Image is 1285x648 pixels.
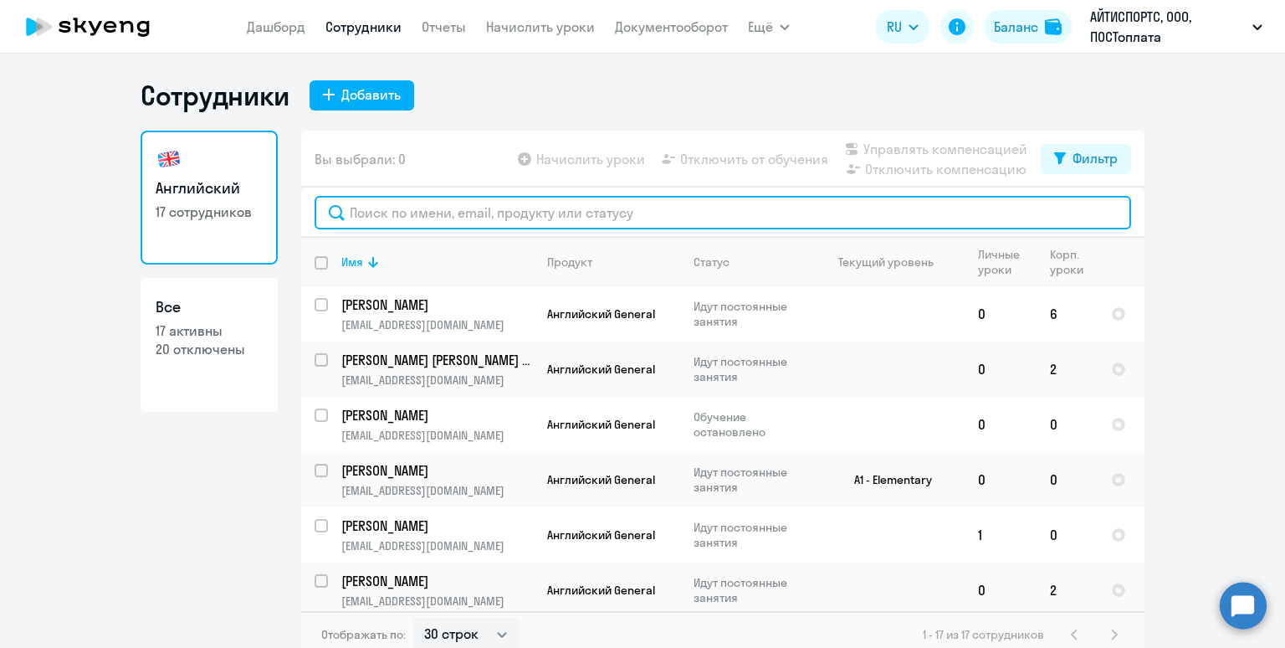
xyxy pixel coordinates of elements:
a: Отчеты [422,18,466,35]
span: Отображать по: [321,627,406,642]
p: [EMAIL_ADDRESS][DOMAIN_NAME] [341,538,533,553]
td: A1 - Elementary [809,452,965,507]
img: english [156,146,182,172]
div: Личные уроки [978,247,1025,277]
a: [PERSON_NAME] [341,461,533,480]
p: Идут постоянные занятия [694,354,808,384]
button: Балансbalance [984,10,1072,44]
div: Личные уроки [978,247,1036,277]
a: Документооборот [615,18,728,35]
a: [PERSON_NAME] [PERSON_NAME] Соль [341,351,533,369]
button: Фильтр [1041,144,1131,174]
div: Баланс [994,17,1038,37]
input: Поиск по имени, email, продукту или статусу [315,196,1131,229]
p: [PERSON_NAME] [341,296,530,314]
a: Все17 активны20 отключены [141,278,278,412]
td: 0 [1037,452,1098,507]
button: АЙТИСПОРТС, ООО, ПОСТоплата [1082,7,1271,47]
span: Ещё [748,17,773,37]
div: Корп. уроки [1050,247,1097,277]
td: 0 [1037,507,1098,563]
div: Фильтр [1073,148,1118,168]
td: 6 [1037,286,1098,342]
a: [PERSON_NAME] [341,517,533,535]
div: Продукт [547,255,679,270]
td: 0 [965,342,1037,397]
a: Английский17 сотрудников [141,131,278,265]
p: АЙТИСПОРТС, ООО, ПОСТоплата [1090,7,1246,47]
p: [EMAIL_ADDRESS][DOMAIN_NAME] [341,483,533,498]
a: Сотрудники [325,18,402,35]
span: Английский General [547,527,655,543]
span: Английский General [547,362,655,377]
button: Ещё [748,10,790,44]
span: RU [887,17,902,37]
p: [PERSON_NAME] [341,461,530,480]
div: Корп. уроки [1050,247,1086,277]
p: [EMAIL_ADDRESS][DOMAIN_NAME] [341,317,533,332]
div: Продукт [547,255,592,270]
p: [EMAIL_ADDRESS][DOMAIN_NAME] [341,594,533,609]
h1: Сотрудники [141,79,289,112]
h3: Все [156,296,263,318]
p: 20 отключены [156,340,263,358]
button: Добавить [310,80,414,111]
p: Идут постоянные занятия [694,465,808,495]
p: [PERSON_NAME] [341,406,530,424]
p: Обучение остановлено [694,409,808,440]
span: Английский General [547,472,655,487]
div: Текущий уровень [838,255,934,270]
span: Английский General [547,417,655,432]
a: [PERSON_NAME] [341,406,533,424]
p: Идут постоянные занятия [694,520,808,550]
a: [PERSON_NAME] [341,296,533,314]
span: Английский General [547,583,655,598]
p: [PERSON_NAME] [PERSON_NAME] Соль [341,351,530,369]
img: balance [1045,18,1062,35]
p: Идут постоянные занятия [694,299,808,329]
p: [PERSON_NAME] [341,517,530,535]
button: RU [875,10,930,44]
td: 2 [1037,342,1098,397]
p: [EMAIL_ADDRESS][DOMAIN_NAME] [341,373,533,388]
td: 0 [1037,397,1098,452]
td: 0 [965,452,1037,507]
span: Вы выбрали: 0 [315,149,406,169]
div: Имя [341,255,533,270]
a: Дашборд [247,18,305,35]
td: 2 [1037,563,1098,618]
p: [EMAIL_ADDRESS][DOMAIN_NAME] [341,428,533,443]
div: Статус [694,255,730,270]
td: 0 [965,397,1037,452]
div: Добавить [341,85,401,105]
a: [PERSON_NAME] [341,572,533,590]
a: Начислить уроки [486,18,595,35]
td: 1 [965,507,1037,563]
div: Имя [341,255,363,270]
div: Статус [694,255,808,270]
div: Текущий уровень [822,255,964,270]
p: 17 сотрудников [156,203,263,221]
td: 0 [965,563,1037,618]
td: 0 [965,286,1037,342]
span: 1 - 17 из 17 сотрудников [923,627,1044,642]
h3: Английский [156,177,263,199]
p: [PERSON_NAME] [341,572,530,590]
span: Английский General [547,306,655,321]
p: 17 активны [156,321,263,340]
p: Идут постоянные занятия [694,575,808,605]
